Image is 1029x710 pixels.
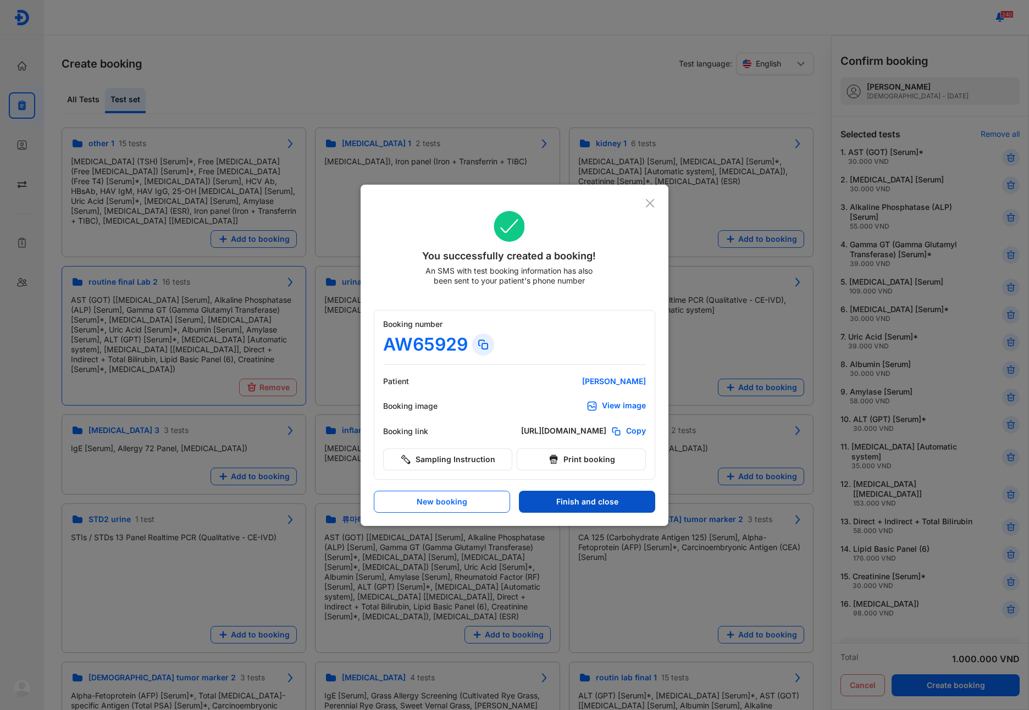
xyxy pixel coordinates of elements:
button: Print booking [517,448,646,470]
div: You successfully created a booking! [374,248,645,264]
div: View image [602,401,646,412]
div: [URL][DOMAIN_NAME] [521,426,606,437]
div: [PERSON_NAME] [514,376,646,386]
span: Copy [626,426,646,437]
div: An SMS with test booking information has also been sent to your patient's phone number [423,266,595,286]
div: AW65929 [383,334,468,356]
div: Booking image [383,401,449,411]
button: New booking [374,491,510,513]
div: Booking number [383,319,646,329]
div: Patient [383,376,449,386]
button: Finish and close [519,491,655,513]
button: Sampling Instruction [383,448,512,470]
div: Booking link [383,426,449,436]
